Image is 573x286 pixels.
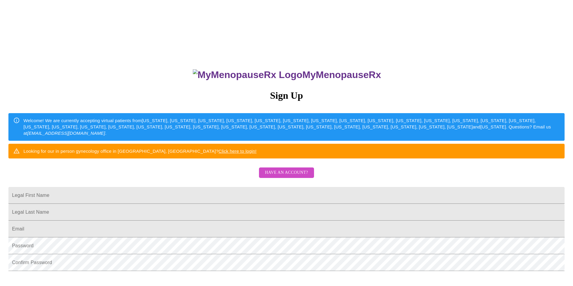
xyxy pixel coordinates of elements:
img: MyMenopauseRx Logo [193,69,302,80]
div: Welcome! We are currently accepting virtual patients from [US_STATE], [US_STATE], [US_STATE], [US... [23,115,560,139]
h3: MyMenopauseRx [9,69,565,80]
em: [EMAIL_ADDRESS][DOMAIN_NAME] [27,131,105,136]
div: Looking for our in person gynecology office in [GEOGRAPHIC_DATA], [GEOGRAPHIC_DATA]? [23,146,257,157]
span: Have an account? [265,169,308,176]
a: Have an account? [257,174,316,179]
a: Click here to login! [218,149,257,154]
h3: Sign Up [8,90,565,101]
button: Have an account? [259,167,314,178]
